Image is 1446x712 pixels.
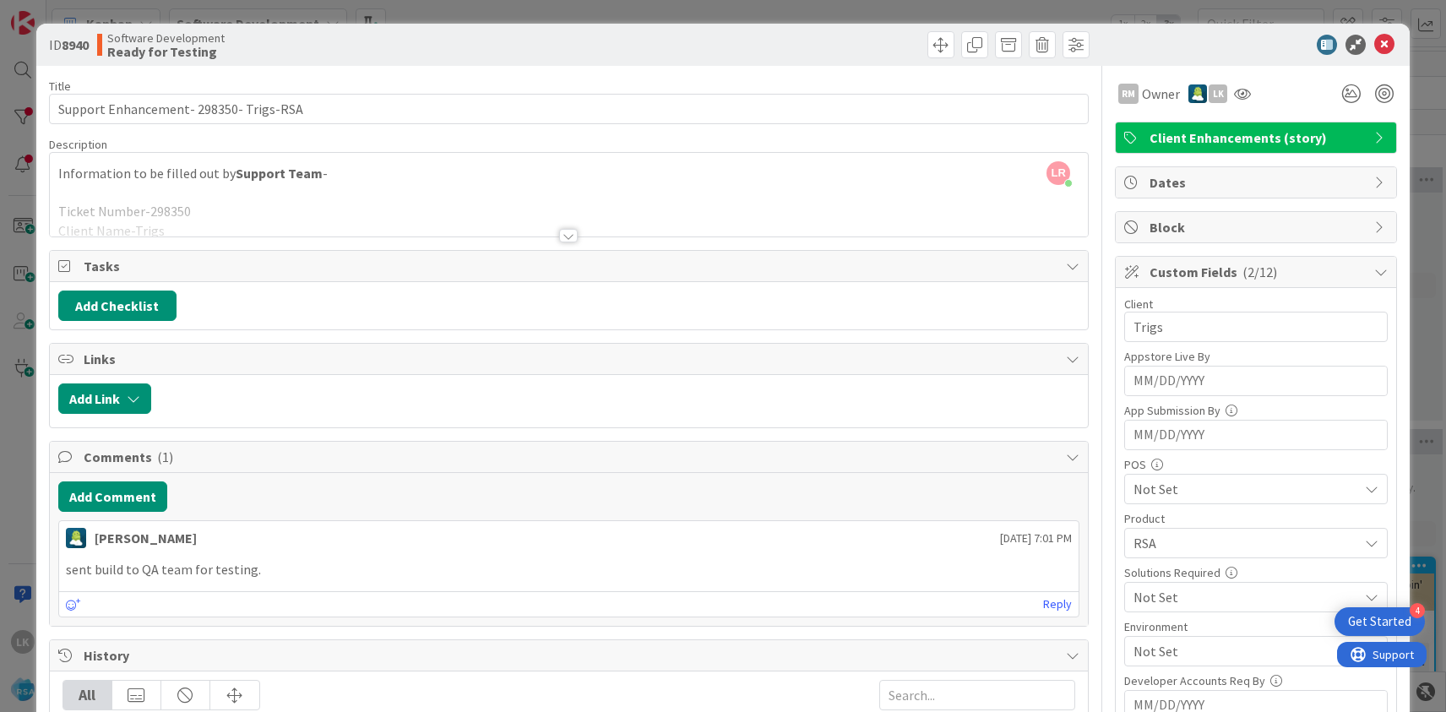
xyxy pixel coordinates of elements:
[95,528,197,548] div: [PERSON_NAME]
[1142,84,1180,104] span: Owner
[62,36,89,53] b: 8940
[1124,675,1388,687] div: Developer Accounts Req By
[1188,84,1207,103] img: RD
[84,256,1057,276] span: Tasks
[1124,621,1388,633] div: Environment
[63,681,112,709] div: All
[66,560,1072,579] p: sent build to QA team for testing.
[1000,530,1072,547] span: [DATE] 7:01 PM
[58,164,1079,183] p: Information to be filled out by -
[1348,613,1411,630] div: Get Started
[1133,479,1358,499] span: Not Set
[107,45,225,58] b: Ready for Testing
[58,291,177,321] button: Add Checklist
[58,481,167,512] button: Add Comment
[49,137,107,152] span: Description
[1335,607,1425,636] div: Open Get Started checklist, remaining modules: 4
[236,165,323,182] strong: Support Team
[1133,367,1378,395] input: MM/DD/YYYY
[58,383,151,414] button: Add Link
[49,79,71,94] label: Title
[1150,128,1366,148] span: Client Enhancements (story)
[1124,405,1388,416] div: App Submission By
[1118,84,1139,104] div: RM
[1150,217,1366,237] span: Block
[84,645,1057,666] span: History
[1043,594,1072,615] a: Reply
[1242,264,1277,280] span: ( 2/12 )
[1133,587,1358,607] span: Not Set
[1150,172,1366,193] span: Dates
[84,349,1057,369] span: Links
[1133,421,1378,449] input: MM/DD/YYYY
[1410,603,1425,618] div: 4
[1124,459,1388,470] div: POS
[157,448,173,465] span: ( 1 )
[35,3,77,23] span: Support
[1209,84,1227,103] div: Lk
[84,447,1057,467] span: Comments
[1124,567,1388,579] div: Solutions Required
[107,31,225,45] span: Software Development
[1133,641,1358,661] span: Not Set
[1150,262,1366,282] span: Custom Fields
[66,528,86,548] img: RD
[1124,296,1153,312] label: Client
[1046,161,1070,185] span: LR
[1133,533,1358,553] span: RSA
[879,680,1075,710] input: Search...
[49,35,89,55] span: ID
[49,94,1089,124] input: type card name here...
[1124,351,1388,362] div: Appstore Live By
[1124,513,1388,524] div: Product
